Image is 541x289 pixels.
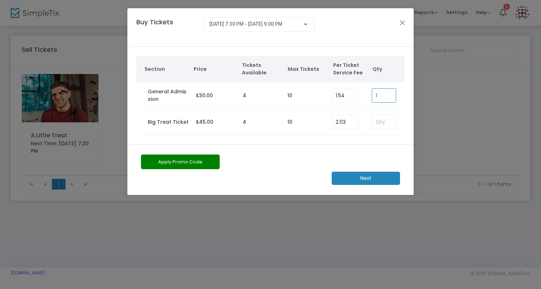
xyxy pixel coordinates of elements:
[372,65,401,73] span: Qty
[372,89,396,102] input: Qty
[141,155,220,169] button: Apply Promo Code
[287,92,292,99] label: 10
[196,92,213,99] span: $30.00
[133,17,200,38] h4: Buy Tickets
[243,118,246,126] label: 4
[196,118,213,126] span: $45.00
[332,115,358,129] input: Enter Service Fee
[243,92,246,99] label: 4
[398,18,407,27] button: Close
[145,65,187,73] span: Section
[242,62,281,77] span: Tickets Available
[148,118,189,126] label: Big Treat Ticket
[287,118,292,126] label: 10
[148,88,189,103] label: General Admission
[333,62,369,77] span: Per Ticket Service Fee
[332,172,400,185] m-button: Next
[288,65,326,73] span: Max Tickets
[372,115,396,129] input: Qty
[194,65,235,73] span: Price
[209,21,282,27] span: [DATE] 7:30 PM - [DATE] 9:00 PM
[332,89,358,102] input: Enter Service Fee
